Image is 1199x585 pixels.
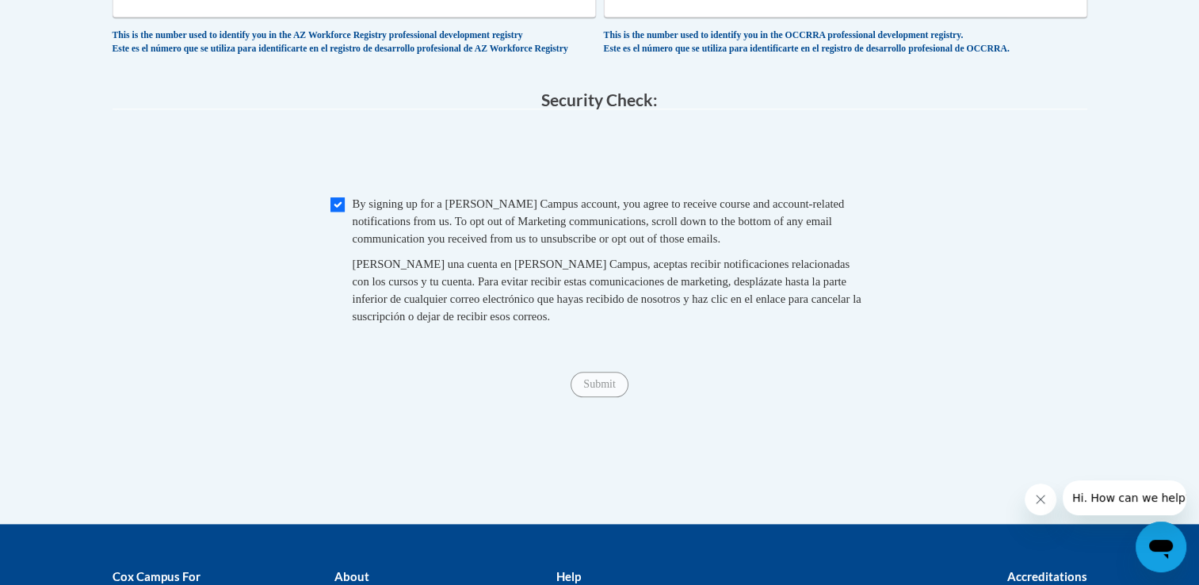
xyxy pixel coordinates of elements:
iframe: Message from company [1063,480,1186,515]
span: Hi. How can we help? [10,11,128,24]
span: Security Check: [541,90,658,109]
b: About [334,569,368,583]
span: By signing up for a [PERSON_NAME] Campus account, you agree to receive course and account-related... [353,197,845,245]
iframe: reCAPTCHA [479,125,720,187]
input: Submit [571,372,628,397]
iframe: Button to launch messaging window [1136,522,1186,572]
b: Cox Campus For [113,569,200,583]
b: Help [556,569,580,583]
span: [PERSON_NAME] una cuenta en [PERSON_NAME] Campus, aceptas recibir notificaciones relacionadas con... [353,258,861,323]
div: This is the number used to identify you in the AZ Workforce Registry professional development reg... [113,29,596,55]
b: Accreditations [1007,569,1087,583]
iframe: Close message [1025,484,1056,515]
div: This is the number used to identify you in the OCCRRA professional development registry. Este es ... [604,29,1087,55]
